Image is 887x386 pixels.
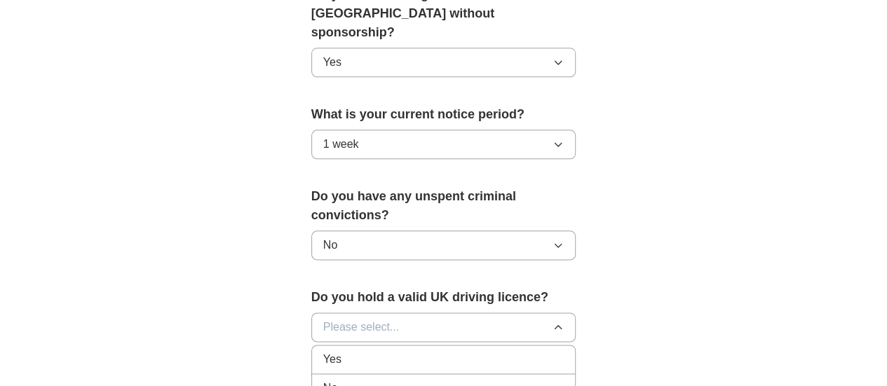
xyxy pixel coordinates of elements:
span: 1 week [323,136,359,153]
label: Do you have any unspent criminal convictions? [311,187,576,225]
span: No [323,237,337,254]
span: Yes [323,54,341,71]
button: Yes [311,48,576,77]
span: Please select... [323,319,400,336]
span: Yes [323,351,341,368]
label: What is your current notice period? [311,105,576,124]
button: Please select... [311,312,576,342]
button: 1 week [311,130,576,159]
label: Do you hold a valid UK driving licence? [311,288,576,307]
button: No [311,230,576,260]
